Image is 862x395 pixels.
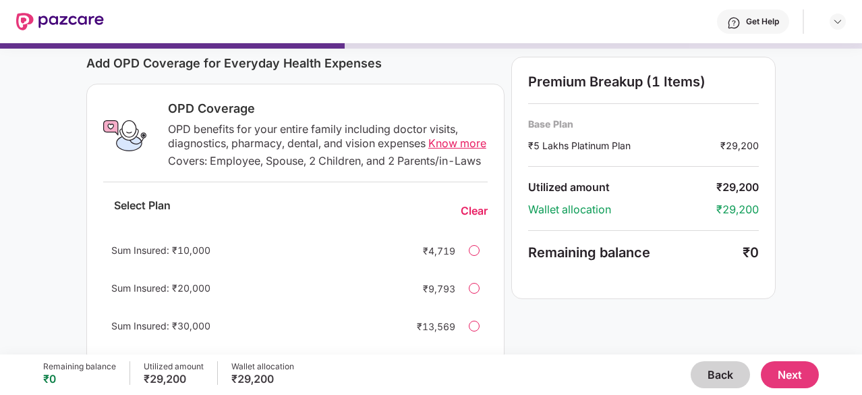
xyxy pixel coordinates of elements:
img: OPD Coverage [103,114,146,157]
div: Get Help [746,16,779,27]
button: Back [691,361,750,388]
div: Add OPD Coverage for Everyday Health Expenses [86,56,505,70]
span: Sum Insured: ₹10,000 [111,244,210,256]
div: ₹0 [43,372,116,386]
div: ₹29,200 [231,372,294,386]
span: Know more [428,136,486,150]
button: Next [761,361,819,388]
div: Base Plan [528,117,759,130]
div: ₹29,200 [720,138,759,153]
div: ₹29,200 [716,180,759,194]
div: Wallet allocation [528,203,716,217]
div: ₹4,719 [401,244,455,258]
div: Wallet allocation [231,361,294,372]
div: OPD benefits for your entire family including doctor visits, diagnostics, pharmacy, dental, and v... [168,122,488,151]
img: New Pazcare Logo [16,13,104,30]
div: Select Plan [103,199,181,223]
span: Sum Insured: ₹30,000 [111,320,210,332]
div: ₹29,200 [716,203,759,217]
div: ₹29,200 [144,372,204,386]
div: ₹9,793 [401,282,455,296]
div: ₹0 [743,244,759,261]
div: Utilized amount [144,361,204,372]
div: OPD Coverage [168,101,488,117]
img: svg+xml;base64,PHN2ZyBpZD0iSGVscC0zMngzMiIgeG1sbnM9Imh0dHA6Ly93d3cudzMub3JnLzIwMDAvc3ZnIiB3aWR0aD... [727,16,741,30]
img: svg+xml;base64,PHN2ZyBpZD0iRHJvcGRvd24tMzJ4MzIiIHhtbG5zPSJodHRwOi8vd3d3LnczLm9yZy8yMDAwL3N2ZyIgd2... [832,16,843,27]
span: Sum Insured: ₹20,000 [111,282,210,294]
div: Remaining balance [528,244,743,261]
div: Remaining balance [43,361,116,372]
div: Premium Breakup (1 Items) [528,74,759,90]
div: Covers: Employee, Spouse, 2 Children, and 2 Parents/in-Laws [168,154,488,168]
div: ₹13,569 [401,319,455,334]
div: Utilized amount [528,180,716,194]
div: Clear [461,204,488,218]
div: ₹5 Lakhs Platinum Plan [528,138,720,153]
